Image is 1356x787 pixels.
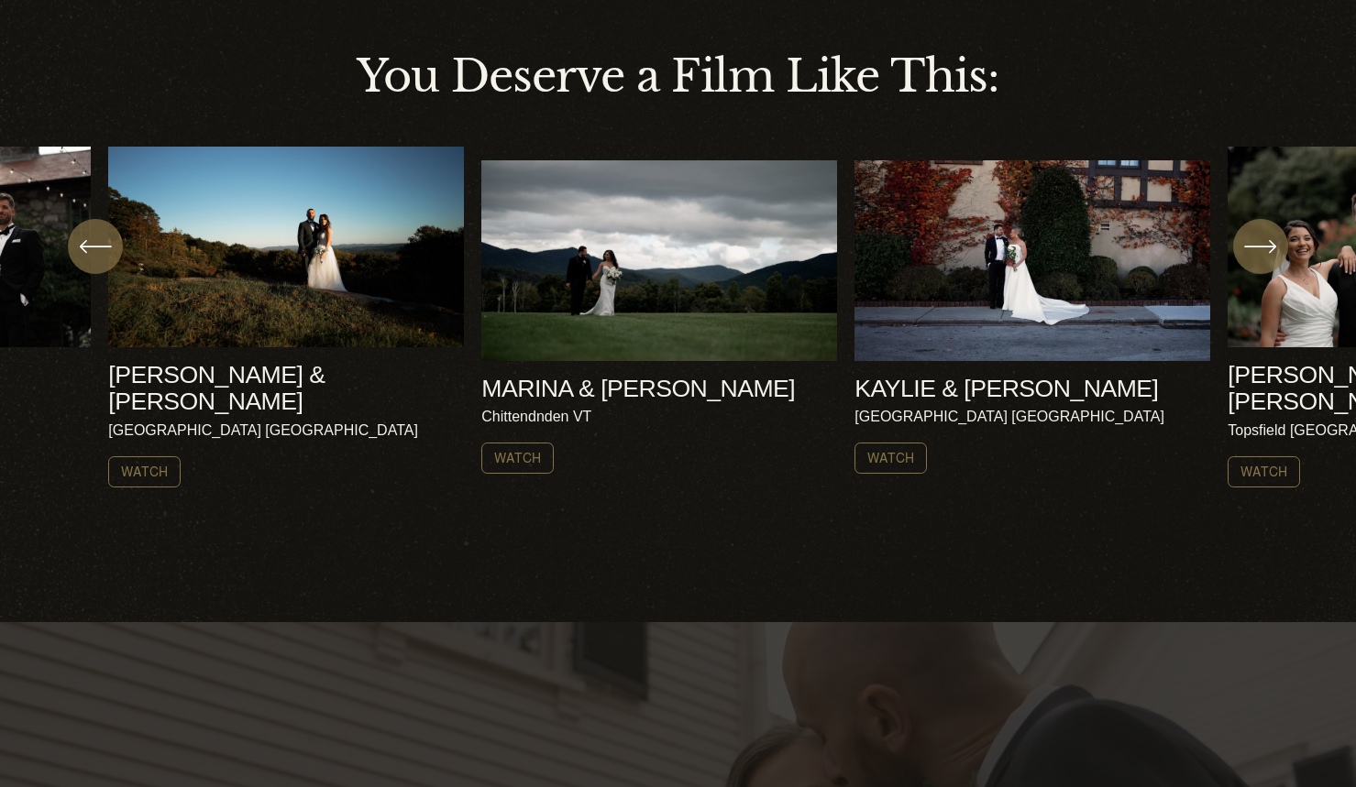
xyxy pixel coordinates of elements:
p: You Deserve a Film Like This: [108,44,1247,110]
a: Watch [1228,456,1300,487]
a: Watch [854,443,927,474]
button: Previous [68,219,123,274]
a: Watch [108,456,181,487]
a: Watch [481,443,554,474]
button: Next [1233,219,1288,274]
